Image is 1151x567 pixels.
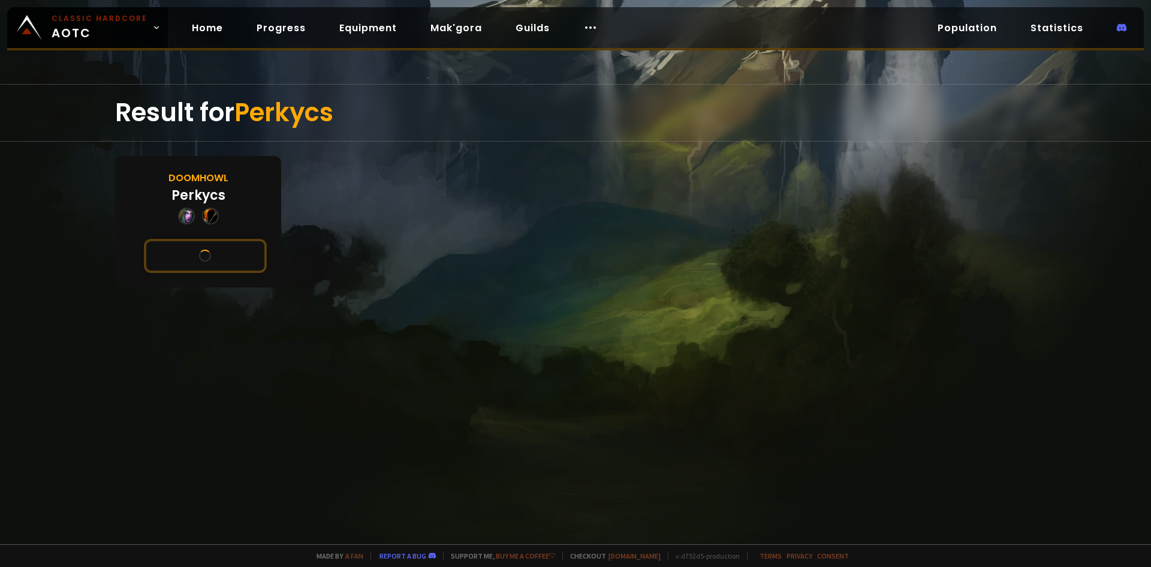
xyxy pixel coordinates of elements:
[1021,16,1093,40] a: Statistics
[421,16,492,40] a: Mak'gora
[247,16,315,40] a: Progress
[52,13,147,42] span: AOTC
[115,85,1036,141] div: Result for
[928,16,1007,40] a: Population
[506,16,559,40] a: Guilds
[168,170,228,185] div: Doomhowl
[144,239,267,273] button: See this character
[234,95,333,130] span: Perkycs
[182,16,233,40] a: Home
[760,551,782,560] a: Terms
[52,13,147,24] small: Classic Hardcore
[345,551,363,560] a: a fan
[787,551,812,560] a: Privacy
[171,185,225,205] div: Perkycs
[330,16,406,40] a: Equipment
[379,551,426,560] a: Report a bug
[608,551,661,560] a: [DOMAIN_NAME]
[443,551,555,560] span: Support me,
[668,551,740,560] span: v. d752d5 - production
[817,551,849,560] a: Consent
[309,551,363,560] span: Made by
[496,551,555,560] a: Buy me a coffee
[7,7,168,48] a: Classic HardcoreAOTC
[562,551,661,560] span: Checkout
